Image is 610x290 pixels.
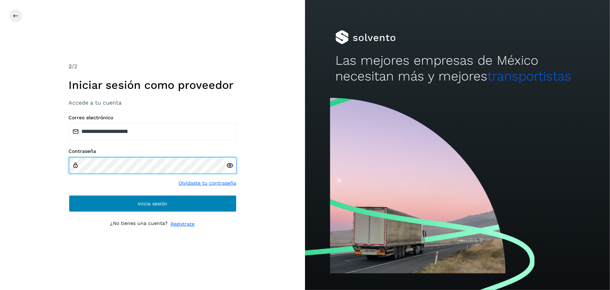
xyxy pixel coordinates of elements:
[69,62,237,71] div: /2
[179,179,237,187] a: Olvidaste tu contraseña
[487,69,571,84] span: transportistas
[69,195,237,212] button: Inicia sesión
[110,220,168,228] p: ¿No tienes una cuenta?
[335,53,579,84] h2: Las mejores empresas de México necesitan más y mejores
[69,115,237,121] label: Correo electrónico
[171,220,195,228] a: Regístrate
[69,148,237,154] label: Contraseña
[69,78,237,92] h1: Iniciar sesión como proveedor
[69,63,72,70] span: 2
[138,201,167,206] span: Inicia sesión
[69,99,237,106] h3: Accede a tu cuenta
